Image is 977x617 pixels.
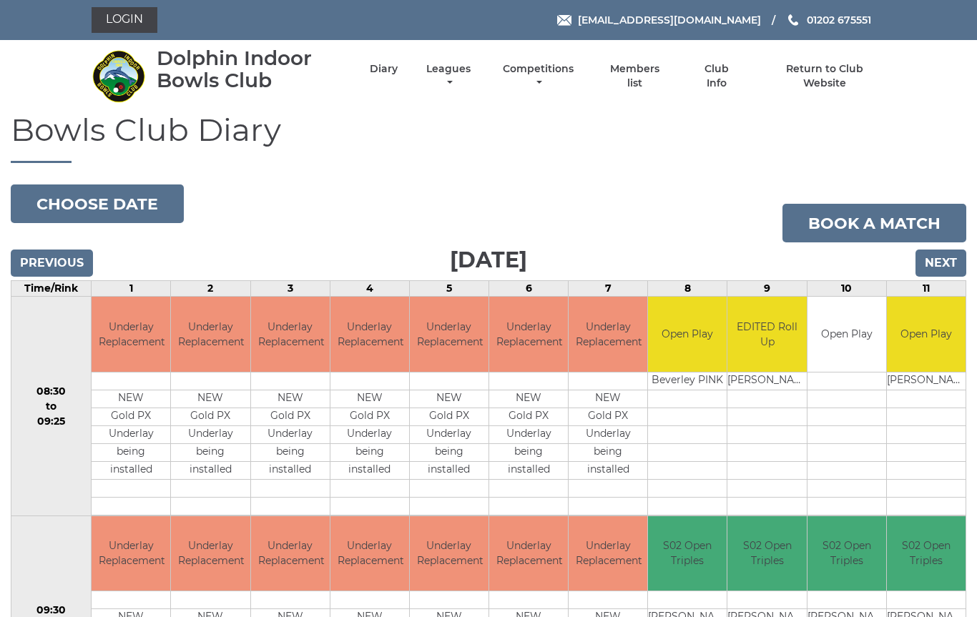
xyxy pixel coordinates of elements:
[788,14,798,26] img: Phone us
[171,516,250,591] td: Underlay Replacement
[330,408,409,425] td: Gold PX
[11,297,92,516] td: 08:30 to 09:25
[171,425,250,443] td: Underlay
[171,408,250,425] td: Gold PX
[887,372,966,390] td: [PERSON_NAME]
[11,112,966,163] h1: Bowls Club Diary
[557,12,761,28] a: Email [EMAIL_ADDRESS][DOMAIN_NAME]
[410,408,488,425] td: Gold PX
[92,461,170,479] td: installed
[410,425,488,443] td: Underlay
[157,47,345,92] div: Dolphin Indoor Bowls Club
[410,297,488,372] td: Underlay Replacement
[92,49,145,103] img: Dolphin Indoor Bowls Club
[569,297,647,372] td: Underlay Replacement
[499,62,577,90] a: Competitions
[251,516,330,591] td: Underlay Replacement
[807,14,871,26] span: 01202 675551
[251,461,330,479] td: installed
[92,425,170,443] td: Underlay
[569,281,648,297] td: 7
[569,516,647,591] td: Underlay Replacement
[693,62,740,90] a: Club Info
[171,461,250,479] td: installed
[489,390,568,408] td: NEW
[171,443,250,461] td: being
[251,425,330,443] td: Underlay
[727,281,807,297] td: 9
[92,516,170,591] td: Underlay Replacement
[92,281,171,297] td: 1
[92,408,170,425] td: Gold PX
[602,62,668,90] a: Members list
[330,461,409,479] td: installed
[330,297,409,372] td: Underlay Replacement
[410,443,488,461] td: being
[410,516,488,591] td: Underlay Replacement
[727,516,806,591] td: S02 Open Triples
[489,443,568,461] td: being
[409,281,488,297] td: 5
[92,443,170,461] td: being
[648,281,727,297] td: 8
[782,204,966,242] a: Book a match
[330,281,409,297] td: 4
[569,461,647,479] td: installed
[569,408,647,425] td: Gold PX
[92,390,170,408] td: NEW
[489,281,569,297] td: 6
[250,281,330,297] td: 3
[648,372,727,390] td: Beverley PINK
[915,250,966,277] input: Next
[370,62,398,76] a: Diary
[92,7,157,33] a: Login
[578,14,761,26] span: [EMAIL_ADDRESS][DOMAIN_NAME]
[423,62,474,90] a: Leagues
[786,12,871,28] a: Phone us 01202 675551
[171,390,250,408] td: NEW
[557,15,571,26] img: Email
[807,297,886,372] td: Open Play
[410,390,488,408] td: NEW
[11,250,93,277] input: Previous
[886,281,966,297] td: 11
[171,297,250,372] td: Underlay Replacement
[765,62,885,90] a: Return to Club Website
[330,425,409,443] td: Underlay
[330,516,409,591] td: Underlay Replacement
[251,408,330,425] td: Gold PX
[569,443,647,461] td: being
[489,425,568,443] td: Underlay
[648,297,727,372] td: Open Play
[887,297,966,372] td: Open Play
[807,281,886,297] td: 10
[569,390,647,408] td: NEW
[11,281,92,297] td: Time/Rink
[251,443,330,461] td: being
[569,425,647,443] td: Underlay
[171,281,250,297] td: 2
[489,408,568,425] td: Gold PX
[410,461,488,479] td: installed
[251,297,330,372] td: Underlay Replacement
[251,390,330,408] td: NEW
[489,461,568,479] td: installed
[11,184,184,223] button: Choose date
[727,372,806,390] td: [PERSON_NAME]
[489,297,568,372] td: Underlay Replacement
[807,516,886,591] td: S02 Open Triples
[727,297,806,372] td: EDITED Roll Up
[330,443,409,461] td: being
[887,516,966,591] td: S02 Open Triples
[330,390,409,408] td: NEW
[648,516,727,591] td: S02 Open Triples
[489,516,568,591] td: Underlay Replacement
[92,297,170,372] td: Underlay Replacement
